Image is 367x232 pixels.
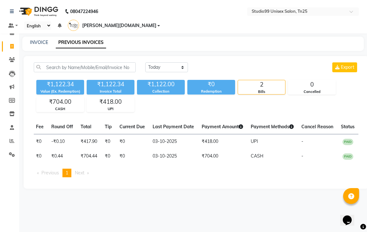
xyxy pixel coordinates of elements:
img: logo [16,3,60,20]
span: Payment Amount [202,124,243,130]
div: CASH [37,106,84,112]
td: -₹0.10 [47,134,77,149]
div: Redemption [187,89,235,94]
div: ₹0 [187,80,235,89]
td: ₹0 [101,134,116,149]
div: Bills [238,89,285,95]
td: ₹417.90 [77,134,101,149]
div: ₹1,122.34 [36,80,84,89]
div: Collection [137,89,185,94]
img: VAISHALI.TK [68,20,79,31]
span: Round Off [51,124,73,130]
button: Export [332,62,357,72]
span: Fee [36,124,44,130]
span: Next [75,170,84,176]
span: - [301,153,303,159]
b: 08047224946 [70,3,98,20]
div: 2 [238,80,285,89]
td: 03-10-2025 [149,149,198,164]
span: Payment Methods [251,124,294,130]
td: 03-10-2025 [149,134,198,149]
div: ₹418.00 [87,97,134,106]
td: ₹0 [116,134,149,149]
div: ₹1,122.34 [87,80,134,89]
td: ₹0 [32,149,47,164]
div: 0 [288,80,335,89]
span: CASH [251,153,263,159]
span: Previous [41,170,59,176]
span: Export [341,64,354,70]
span: - [301,138,303,144]
div: ₹1,122.00 [137,80,185,89]
input: Search by Name/Mobile/Email/Invoice No [34,62,136,72]
div: ₹704.00 [37,97,84,106]
a: PREVIOUS INVOICES [56,37,106,48]
td: ₹418.00 [198,134,247,149]
td: ₹0 [116,149,149,164]
td: ₹0 [32,134,47,149]
div: Invoice Total [87,89,134,94]
nav: Pagination [34,169,358,177]
td: ₹0.44 [47,149,77,164]
span: Tip [105,124,112,130]
span: Cancel Reason [301,124,333,130]
td: ₹704.44 [77,149,101,164]
iframe: chat widget [340,207,361,226]
a: INVOICE [30,39,48,45]
div: UPI [87,106,134,112]
span: PAID [342,139,353,145]
div: Value (Ex. Redemption) [36,89,84,94]
span: 1 [66,170,68,176]
span: Total [81,124,91,130]
div: Cancelled [288,89,335,95]
span: UPI [251,138,258,144]
span: Current Due [119,124,145,130]
span: Last Payment Date [153,124,194,130]
span: [PERSON_NAME][DOMAIN_NAME] [82,22,156,29]
span: Status [341,124,355,130]
span: PAID [342,153,353,160]
td: ₹0 [101,149,116,164]
td: ₹704.00 [198,149,247,164]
